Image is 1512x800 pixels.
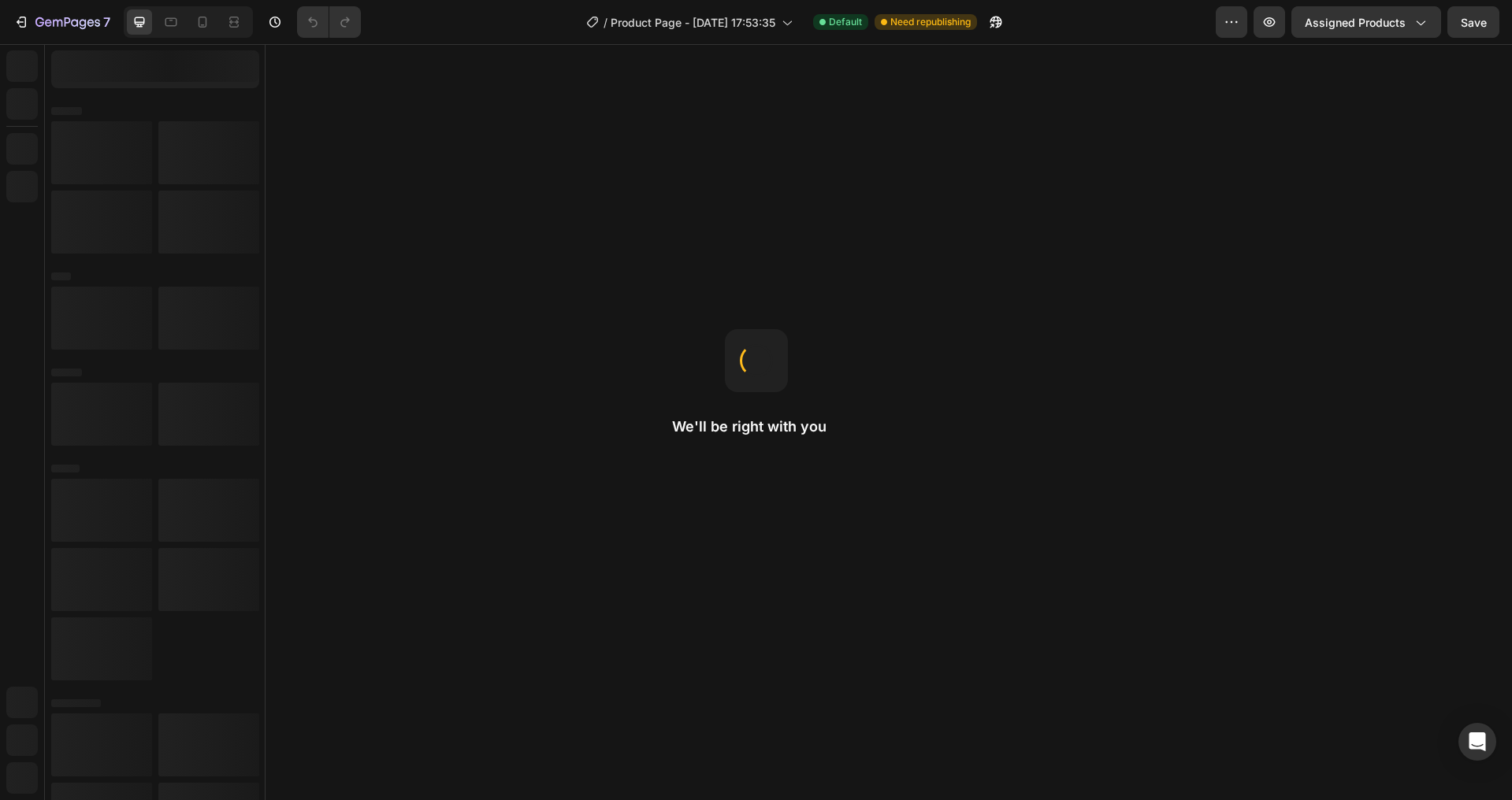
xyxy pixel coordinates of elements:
[890,15,971,29] span: Need republishing
[1461,16,1487,29] span: Save
[1447,6,1499,38] button: Save
[829,15,862,29] span: Default
[1291,6,1441,38] button: Assigned Products
[6,6,117,38] button: 7
[672,417,841,436] h2: We'll be right with you
[103,13,110,31] p: 7
[604,14,607,31] span: /
[1458,723,1496,761] div: Open Intercom Messenger
[1305,14,1406,31] span: Assigned Products
[611,14,775,31] span: Product Page - [DATE] 17:53:35
[297,6,361,38] div: Undo/Redo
